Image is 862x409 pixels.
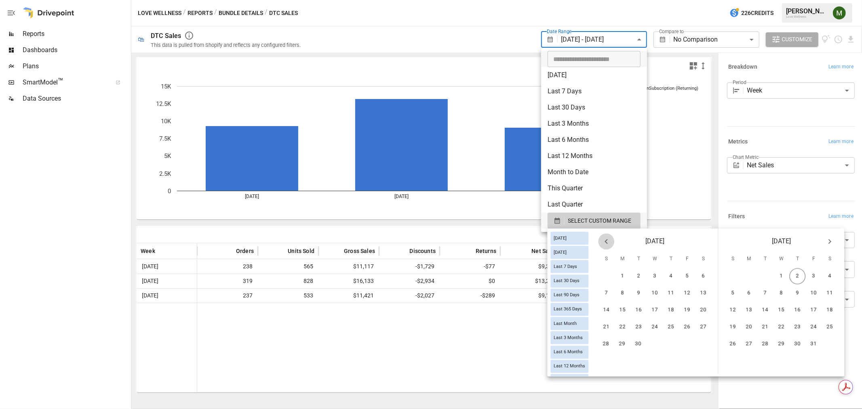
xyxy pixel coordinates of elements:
[599,285,615,301] button: 7
[773,285,790,301] button: 8
[599,251,613,268] span: Sunday
[806,319,822,335] button: 24
[741,302,757,318] button: 13
[757,336,773,352] button: 28
[757,285,773,301] button: 7
[550,250,570,255] span: [DATE]
[550,350,586,355] span: Last 6 Months
[696,319,712,335] button: 27
[790,268,806,285] button: 2
[822,234,838,250] button: Next month
[541,67,647,83] li: [DATE]
[615,251,630,268] span: Monday
[725,336,741,352] button: 26
[741,319,757,335] button: 20
[541,99,647,116] li: Last 30 Days
[550,335,586,340] span: Last 3 Months
[541,164,647,180] li: Month to Date
[647,285,663,301] button: 10
[645,236,664,247] span: [DATE]
[663,319,679,335] button: 25
[696,302,712,318] button: 20
[631,268,647,285] button: 2
[550,307,585,312] span: Last 365 Days
[550,232,588,245] div: [DATE]
[599,302,615,318] button: 14
[550,360,588,373] div: Last 12 Months
[647,319,663,335] button: 24
[664,251,678,268] span: Thursday
[550,278,583,284] span: Last 30 Days
[806,336,822,352] button: 31
[663,302,679,318] button: 18
[631,285,647,301] button: 9
[647,251,662,268] span: Wednesday
[550,364,588,369] span: Last 12 Months
[790,285,806,301] button: 9
[550,321,580,326] span: Last Month
[541,132,647,148] li: Last 6 Months
[741,285,757,301] button: 6
[696,285,712,301] button: 13
[806,285,822,301] button: 10
[615,302,631,318] button: 15
[647,302,663,318] button: 17
[631,302,647,318] button: 16
[773,302,790,318] button: 15
[550,346,588,358] div: Last 6 Months
[550,331,588,344] div: Last 3 Months
[725,251,740,268] span: Sunday
[790,336,806,352] button: 30
[806,251,821,268] span: Friday
[679,319,696,335] button: 26
[630,336,647,352] button: 30
[663,268,679,285] button: 4
[598,336,614,352] button: 28
[773,336,790,352] button: 29
[696,251,710,268] span: Saturday
[541,148,647,164] li: Last 12 Months
[550,289,588,301] div: Last 90 Days
[598,234,614,250] button: Previous month
[550,374,588,387] div: Last Year
[773,319,790,335] button: 22
[679,268,696,285] button: 5
[550,317,588,330] div: Last Month
[550,260,588,273] div: Last 7 Days
[541,196,647,213] li: Last Quarter
[599,319,615,335] button: 21
[822,251,837,268] span: Saturday
[790,319,806,335] button: 23
[725,302,741,318] button: 12
[741,336,757,352] button: 27
[550,303,588,316] div: Last 365 Days
[631,319,647,335] button: 23
[679,302,696,318] button: 19
[615,319,631,335] button: 22
[550,293,583,298] span: Last 90 Days
[725,319,741,335] button: 19
[696,268,712,285] button: 6
[822,302,838,318] button: 18
[773,268,790,285] button: 1
[614,336,630,352] button: 29
[822,319,838,335] button: 25
[615,285,631,301] button: 8
[615,268,631,285] button: 1
[647,268,663,285] button: 3
[541,116,647,132] li: Last 3 Months
[806,302,822,318] button: 17
[548,213,641,229] button: SELECT CUSTOM RANGE
[790,302,806,318] button: 16
[790,251,805,268] span: Thursday
[680,251,694,268] span: Friday
[822,268,838,285] button: 4
[550,264,580,269] span: Last 7 Days
[757,319,773,335] button: 21
[774,251,788,268] span: Wednesday
[725,285,741,301] button: 5
[757,302,773,318] button: 14
[541,83,647,99] li: Last 7 Days
[822,285,838,301] button: 11
[679,285,696,301] button: 12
